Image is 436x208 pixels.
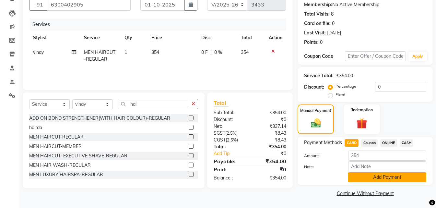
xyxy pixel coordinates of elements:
button: Add Payment [348,172,426,182]
div: ₹354.00 [250,143,291,150]
span: Total [214,100,229,106]
span: SGST [214,130,225,136]
input: Amount [348,151,426,161]
a: Add Tip [209,150,257,157]
div: Coupon Code [304,53,345,60]
div: Service Total: [304,72,334,79]
label: Note: [299,164,343,170]
span: 0 F [201,49,208,56]
label: Amount: [299,153,343,159]
span: | [210,49,212,56]
div: Membership: [304,1,332,8]
div: Balance : [209,175,250,181]
div: 8 [331,11,334,18]
div: MEN HAIR WASH-REGULAR [29,162,91,169]
span: Coupon [361,139,378,147]
div: MEN HAIRCUT-REGULAR [29,134,84,141]
div: Net: [209,123,250,130]
div: ₹354.00 [336,72,353,79]
div: MEN HAIRCUT-MEMBER [29,143,82,150]
span: MEN HAIRCUT-REGULAR [84,49,115,62]
div: Discount: [304,84,324,91]
div: Total Visits: [304,11,330,18]
div: Payable: [209,157,250,165]
div: ₹8.43 [250,130,291,137]
span: 1 [124,49,127,55]
div: Sub Total: [209,109,250,116]
span: 354 [151,49,159,55]
th: Service [80,31,121,45]
div: Card on file: [304,20,331,27]
th: Action [265,31,286,45]
span: CASH [400,139,414,147]
div: 0 [332,20,335,27]
a: Continue Without Payment [299,190,431,197]
span: ONLINE [380,139,397,147]
input: Enter Offer / Coupon Code [345,51,406,61]
div: ₹354.00 [250,157,291,165]
input: Search or Scan [118,99,189,109]
div: 0 [320,39,323,46]
div: ₹0 [257,150,291,157]
div: Last Visit: [304,30,326,36]
span: 354 [241,49,249,55]
div: MEN LUXURY HAIRSPA-REGULAR [29,171,103,178]
div: Discount: [209,116,250,123]
div: Paid: [209,165,250,173]
div: Total: [209,143,250,150]
div: MEN HAIRCUT+EXECUTIVE SHAVE-REGULAR [29,153,127,159]
div: ( ) [209,130,250,137]
div: Points: [304,39,319,46]
span: 0 % [214,49,222,56]
span: CARD [345,139,359,147]
th: Qty [121,31,147,45]
span: vinay [33,49,44,55]
div: ₹354.00 [250,109,291,116]
th: Total [237,31,265,45]
label: Percentage [336,83,356,89]
div: ADD ON BOND STRENGTHENER(WITH HAIR COLOUR)-REGULAR [29,115,170,122]
div: No Active Membership [304,1,426,8]
span: CGST [214,137,226,143]
th: Price [147,31,197,45]
div: ₹8.43 [250,137,291,143]
div: hairdo [29,124,42,131]
label: Manual Payment [300,108,331,114]
input: Add Note [348,161,426,171]
div: ₹0 [250,165,291,173]
div: Services [30,18,291,31]
div: ₹0 [250,116,291,123]
span: 2.5% [227,130,236,136]
div: [DATE] [327,30,341,36]
label: Fixed [336,92,345,98]
span: Payment Methods [304,139,342,146]
img: _cash.svg [308,117,324,129]
th: Disc [197,31,237,45]
div: ₹354.00 [250,175,291,181]
label: Redemption [350,107,373,113]
th: Stylist [29,31,80,45]
button: Apply [408,52,427,61]
div: ( ) [209,137,250,143]
div: ₹337.14 [250,123,291,130]
img: _gift.svg [353,117,371,130]
span: 2.5% [227,137,237,142]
